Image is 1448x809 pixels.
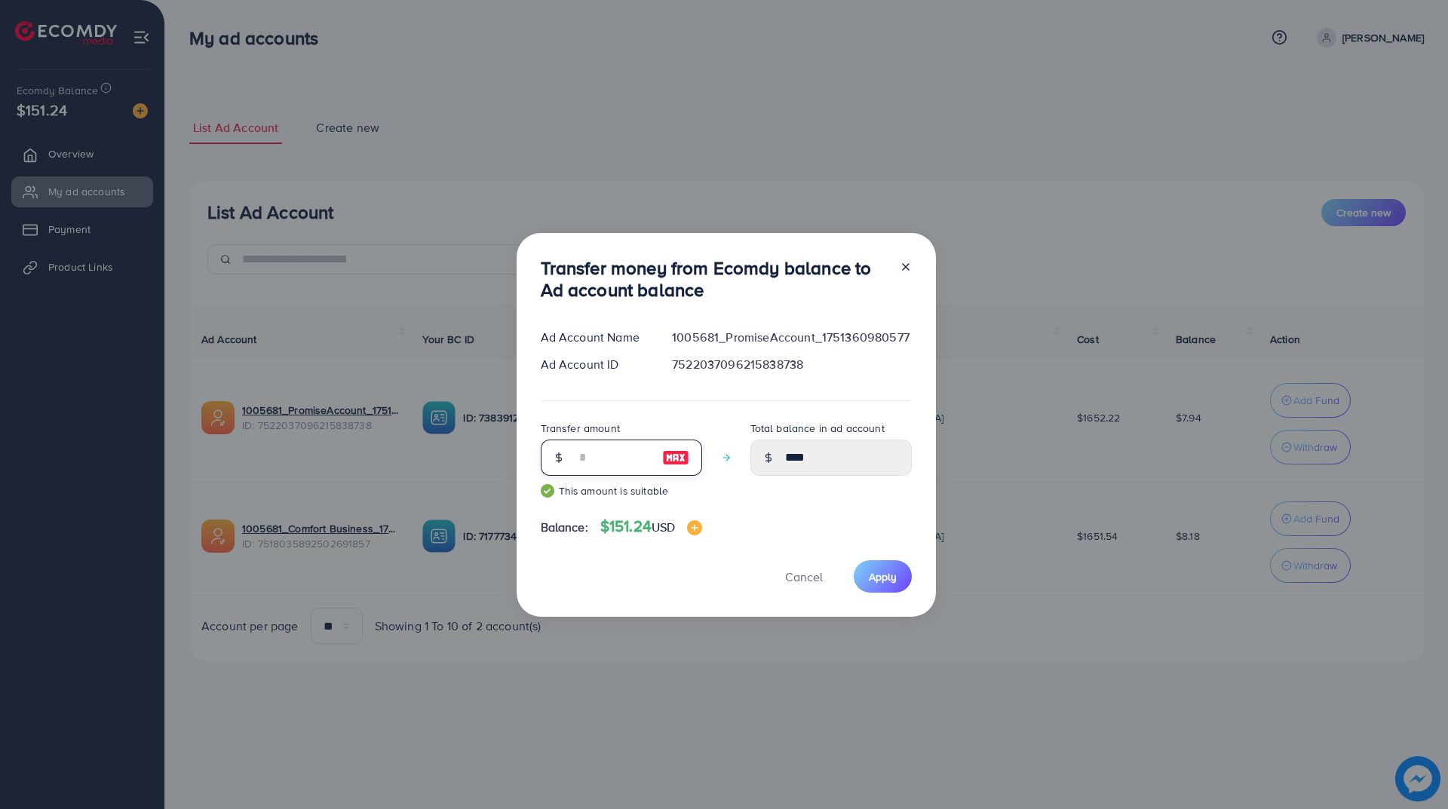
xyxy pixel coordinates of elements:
div: 1005681_PromiseAccount_1751360980577 [660,329,923,346]
label: Total balance in ad account [750,421,885,436]
label: Transfer amount [541,421,620,436]
span: Balance: [541,519,588,536]
small: This amount is suitable [541,483,702,498]
h3: Transfer money from Ecomdy balance to Ad account balance [541,257,888,301]
button: Cancel [766,560,842,593]
h4: $151.24 [600,517,703,536]
img: image [687,520,702,535]
span: Cancel [785,568,823,585]
div: Ad Account Name [529,329,661,346]
button: Apply [854,560,912,593]
div: 7522037096215838738 [660,356,923,373]
span: Apply [869,569,897,584]
img: image [662,449,689,467]
div: Ad Account ID [529,356,661,373]
img: guide [541,484,554,498]
span: USD [652,519,675,535]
